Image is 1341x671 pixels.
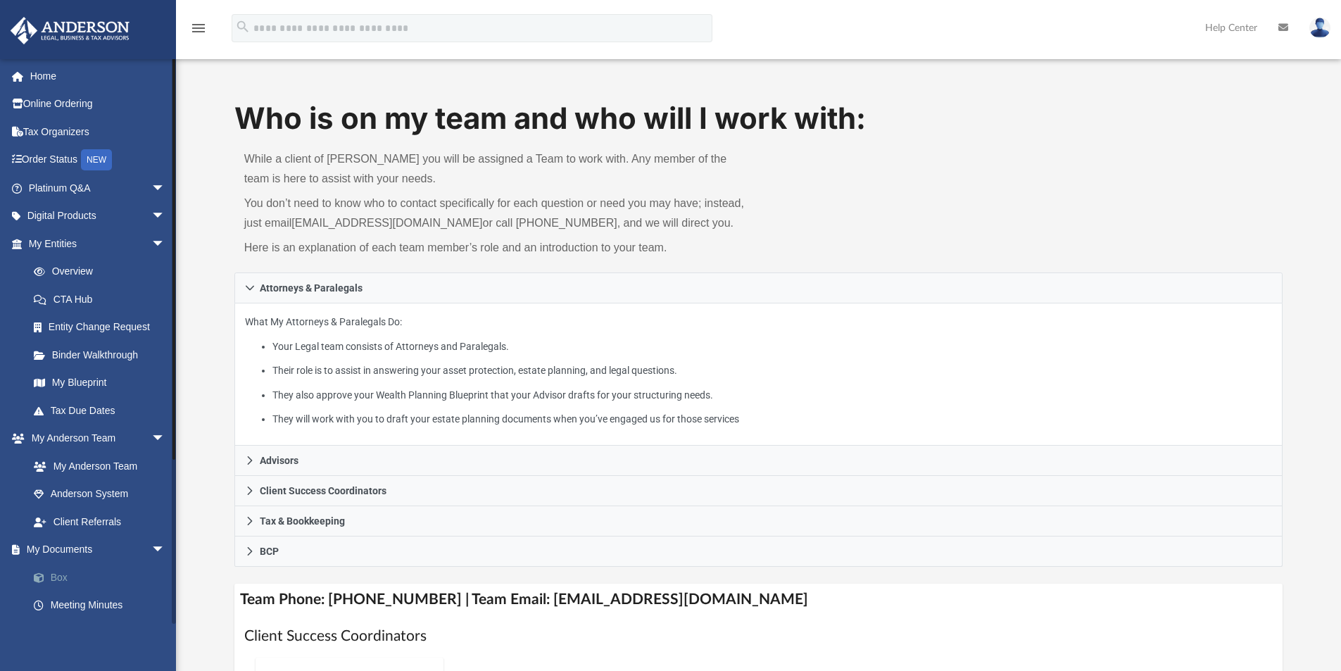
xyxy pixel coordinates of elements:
a: Tax & Bookkeeping [234,506,1283,537]
div: NEW [81,149,112,170]
a: Meeting Minutes [20,591,187,620]
li: They will work with you to draft your estate planning documents when you’ve engaged us for those ... [272,410,1272,428]
h1: Client Success Coordinators [244,626,1273,646]
a: [EMAIL_ADDRESS][DOMAIN_NAME] [291,217,482,229]
a: Forms Library [20,619,180,647]
span: arrow_drop_down [151,174,180,203]
a: CTA Hub [20,285,187,313]
span: arrow_drop_down [151,202,180,231]
a: My Documentsarrow_drop_down [10,536,187,564]
p: Here is an explanation of each team member’s role and an introduction to your team. [244,238,749,258]
span: Client Success Coordinators [260,486,386,496]
a: My Anderson Teamarrow_drop_down [10,425,180,453]
h4: Team Phone: [PHONE_NUMBER] | Team Email: [EMAIL_ADDRESS][DOMAIN_NAME] [234,584,1283,615]
span: arrow_drop_down [151,536,180,565]
p: What My Attorneys & Paralegals Do: [245,313,1273,428]
img: User Pic [1309,18,1330,38]
a: Anderson System [20,480,180,508]
a: Client Referrals [20,508,180,536]
a: My Blueprint [20,369,180,397]
i: search [235,19,251,35]
span: Attorneys & Paralegals [260,283,363,293]
a: Entity Change Request [20,313,187,341]
a: Advisors [234,446,1283,476]
li: Their role is to assist in answering your asset protection, estate planning, and legal questions. [272,362,1272,380]
div: Attorneys & Paralegals [234,303,1283,446]
p: You don’t need to know who to contact specifically for each question or need you may have; instea... [244,194,749,233]
span: arrow_drop_down [151,425,180,453]
a: My Entitiesarrow_drop_down [10,230,187,258]
a: Order StatusNEW [10,146,187,175]
a: Tax Due Dates [20,396,187,425]
a: Box [20,563,187,591]
a: Overview [20,258,187,286]
a: My Anderson Team [20,452,172,480]
span: arrow_drop_down [151,230,180,258]
a: Tax Organizers [10,118,187,146]
li: They also approve your Wealth Planning Blueprint that your Advisor drafts for your structuring ne... [272,387,1272,404]
span: BCP [260,546,279,556]
span: Advisors [260,456,298,465]
a: Home [10,62,187,90]
a: BCP [234,537,1283,567]
a: Platinum Q&Aarrow_drop_down [10,174,187,202]
p: While a client of [PERSON_NAME] you will be assigned a Team to work with. Any member of the team ... [244,149,749,189]
span: Tax & Bookkeeping [260,516,345,526]
a: Attorneys & Paralegals [234,272,1283,303]
a: Online Ordering [10,90,187,118]
li: Your Legal team consists of Attorneys and Paralegals. [272,338,1272,356]
a: menu [190,27,207,37]
a: Binder Walkthrough [20,341,187,369]
a: Digital Productsarrow_drop_down [10,202,187,230]
i: menu [190,20,207,37]
h1: Who is on my team and who will I work with: [234,98,1283,139]
a: Client Success Coordinators [234,476,1283,506]
img: Anderson Advisors Platinum Portal [6,17,134,44]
